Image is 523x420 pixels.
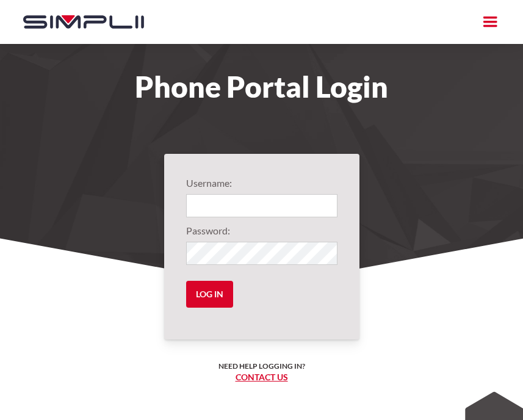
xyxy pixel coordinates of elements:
form: Login [186,176,337,317]
a: Contact us [236,372,288,382]
label: Username: [186,176,337,190]
h6: Need help logging in? ‍ [218,361,305,383]
label: Password: [186,223,337,238]
img: Simplii [23,15,144,29]
h1: Phone Portal Login [11,73,512,100]
input: Log in [186,281,233,308]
